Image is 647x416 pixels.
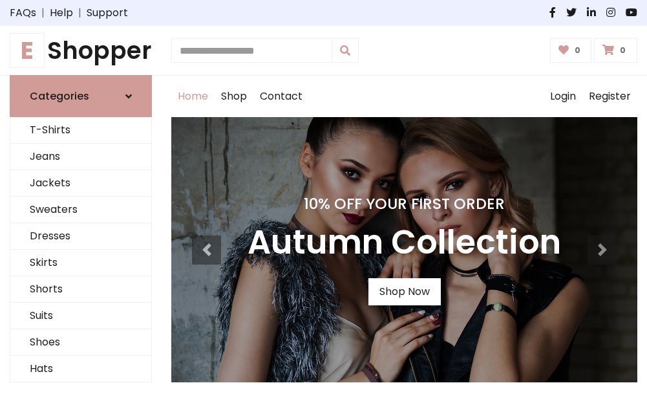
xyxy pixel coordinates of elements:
[253,76,309,117] a: Contact
[10,117,151,144] a: T-Shirts
[10,356,151,382] a: Hats
[87,5,128,21] a: Support
[582,76,637,117] a: Register
[248,223,561,263] h3: Autumn Collection
[10,5,36,21] a: FAQs
[594,38,637,63] a: 0
[544,76,582,117] a: Login
[30,90,89,102] h6: Categories
[10,303,151,329] a: Suits
[571,45,584,56] span: 0
[10,36,152,65] a: EShopper
[550,38,592,63] a: 0
[10,197,151,223] a: Sweaters
[368,278,441,305] a: Shop Now
[10,170,151,197] a: Jackets
[248,195,561,213] h4: 10% Off Your First Order
[10,36,152,65] h1: Shopper
[10,250,151,276] a: Skirts
[617,45,629,56] span: 0
[10,33,45,68] span: E
[36,5,50,21] span: |
[10,329,151,356] a: Shoes
[50,5,73,21] a: Help
[171,76,215,117] a: Home
[73,5,87,21] span: |
[10,75,152,117] a: Categories
[215,76,253,117] a: Shop
[10,276,151,303] a: Shorts
[10,144,151,170] a: Jeans
[10,223,151,250] a: Dresses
